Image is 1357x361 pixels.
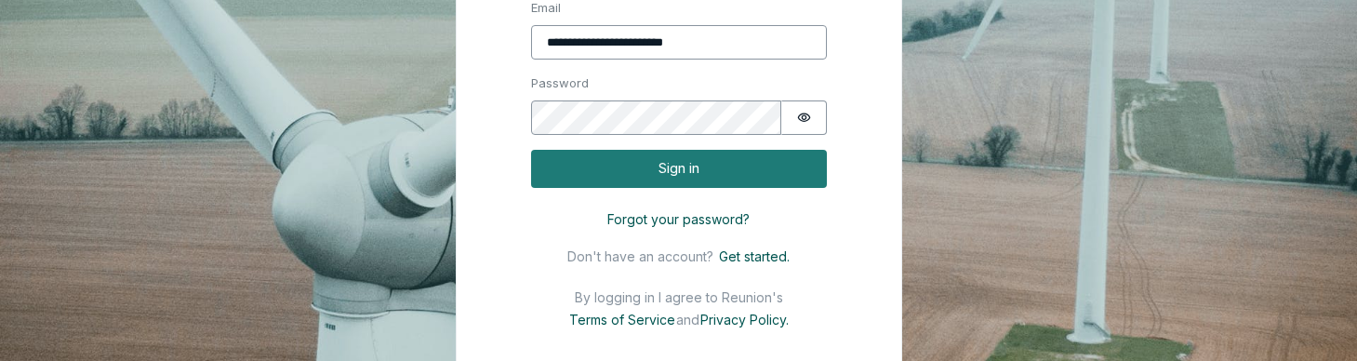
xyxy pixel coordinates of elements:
[531,74,827,93] label: Password
[531,203,827,235] button: Forgot your password?
[564,309,676,330] button: Terms of Service
[699,309,794,330] button: Privacy Policy.
[676,312,699,328] p: and
[781,100,827,136] button: Show password
[713,246,791,267] button: Get started.
[575,289,783,305] p: By logging in I agree to Reunion's
[531,150,827,188] button: Sign in
[567,248,713,264] p: Don't have an account?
